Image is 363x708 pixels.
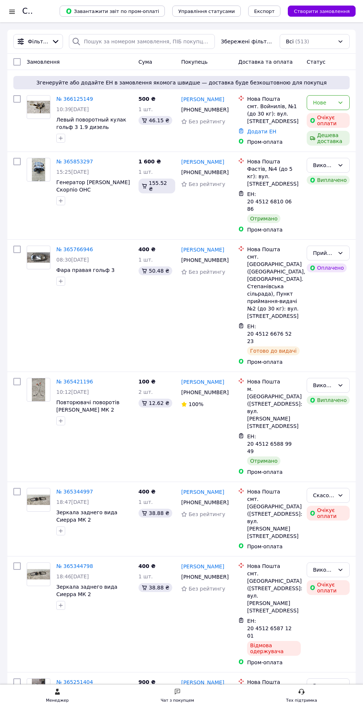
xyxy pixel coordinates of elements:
[27,562,50,586] a: Фото товару
[286,697,317,704] div: Тех підтримка
[180,387,227,398] div: [PHONE_NUMBER]
[27,569,50,580] img: Фото товару
[313,161,334,169] div: Виконано
[161,697,194,704] div: Чат з покупцем
[56,563,93,569] a: № 365344798
[189,586,225,592] span: Без рейтингу
[189,511,225,517] span: Без рейтингу
[139,583,172,592] div: 38.88 ₴
[139,266,172,275] div: 50.48 ₴
[247,543,301,550] div: Пром-оплата
[307,263,347,272] div: Оплачено
[56,159,93,164] a: № 365853297
[247,378,301,385] div: Нова Пошта
[247,358,301,366] div: Пром-оплата
[139,499,153,505] span: 1 шт.
[139,159,161,164] span: 1 600 ₴
[139,116,172,125] div: 46.15 ₴
[247,323,292,344] span: ЕН: 20 4512 6676 5223
[247,433,292,454] span: ЕН: 20 4512 6588 9949
[27,246,50,269] a: Фото товару
[178,9,235,14] span: Управління статусами
[27,59,60,65] span: Замовлення
[139,257,153,263] span: 1 шт.
[189,119,225,124] span: Без рейтингу
[247,95,301,103] div: Нова Пошта
[139,179,176,193] div: 155.52 ₴
[180,572,227,582] div: [PHONE_NUMBER]
[248,6,281,17] button: Експорт
[56,267,114,273] a: Фара правая гольф 3
[181,96,224,103] a: [PERSON_NAME]
[307,131,350,146] div: Дешева доставка
[189,181,225,187] span: Без рейтингу
[307,176,350,185] div: Виплачено
[307,113,350,128] div: Очікує оплати
[247,385,301,430] div: м. [GEOGRAPHIC_DATA] ([STREET_ADDRESS]: вул. [PERSON_NAME][STREET_ADDRESS]
[139,509,172,518] div: 38.88 ₴
[139,169,153,175] span: 1 шт.
[247,456,280,465] div: Отримано
[180,104,227,115] div: [PHONE_NUMBER]
[307,506,350,521] div: Очікує оплати
[247,659,301,666] div: Пром-оплата
[313,491,334,499] div: Скасовано
[307,396,350,405] div: Виплачено
[181,563,224,570] a: [PERSON_NAME]
[27,101,50,114] img: Фото товару
[56,179,130,193] a: Генератор [PERSON_NAME] Скорпіо ОНС
[32,158,45,181] img: Фото товару
[189,401,203,407] span: 100%
[180,167,227,177] div: [PHONE_NUMBER]
[56,509,117,523] a: Зеркала заднего вида Сиерра МК 2
[288,6,356,17] button: Створити замовлення
[307,59,326,65] span: Статус
[181,488,224,496] a: [PERSON_NAME]
[56,389,89,395] span: 10:12[DATE]
[247,165,301,187] div: Фастів, №4 (до 5 кг): вул. [STREET_ADDRESS]
[313,682,334,690] div: Виконано
[247,129,276,134] a: Додати ЕН
[139,246,156,252] span: 400 ₴
[254,9,275,14] span: Експорт
[181,158,224,166] a: [PERSON_NAME]
[307,580,350,595] div: Очікує оплати
[27,252,50,263] img: Фото товару
[247,138,301,146] div: Пром-оплата
[247,618,292,639] span: ЕН: 20 4512 6587 1201
[180,255,227,265] div: [PHONE_NUMBER]
[56,574,89,579] span: 18:46[DATE]
[27,158,50,182] a: Фото товару
[27,95,50,119] a: Фото товару
[247,488,301,495] div: Нова Пошта
[56,379,93,385] a: № 365421196
[56,489,93,495] a: № 365344997
[56,584,117,597] a: Зеркала заднего вида Сиерра МК 2
[22,7,97,16] h1: Список замовлень
[247,495,301,540] div: смт. [GEOGRAPHIC_DATA] ([STREET_ADDRESS]: вул. [PERSON_NAME][STREET_ADDRESS]
[56,117,126,130] a: Левый поворотный кулак гольф 3 1.9 дизель
[139,106,153,112] span: 1 шт.
[294,9,350,14] span: Створити замовлення
[238,59,293,65] span: Доставка та оплата
[247,678,301,686] div: Нова Пошта
[247,253,301,320] div: смт. [GEOGRAPHIC_DATA] ([GEOGRAPHIC_DATA], [GEOGRAPHIC_DATA]. Степанівська сільрада), Пункт прийм...
[247,191,292,212] span: ЕН: 20 4512 6810 0686
[56,499,89,505] span: 18:47[DATE]
[247,158,301,165] div: Нова Пошта
[56,246,93,252] a: № 365766946
[56,399,119,413] span: Повторювачі поворотів [PERSON_NAME] МК 2
[27,678,50,702] a: Фото товару
[66,8,159,14] span: Завантажити звіт по пром-оплаті
[69,34,215,49] input: Пошук за номером замовлення, ПІБ покупця, номером телефону, Email, номером накладної
[181,378,224,386] a: [PERSON_NAME]
[56,679,93,685] a: № 365251404
[181,679,224,686] a: [PERSON_NAME]
[313,99,334,107] div: Нове
[180,497,227,508] div: [PHONE_NUMBER]
[139,96,156,102] span: 500 ₴
[181,59,207,65] span: Покупець
[181,246,224,253] a: [PERSON_NAME]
